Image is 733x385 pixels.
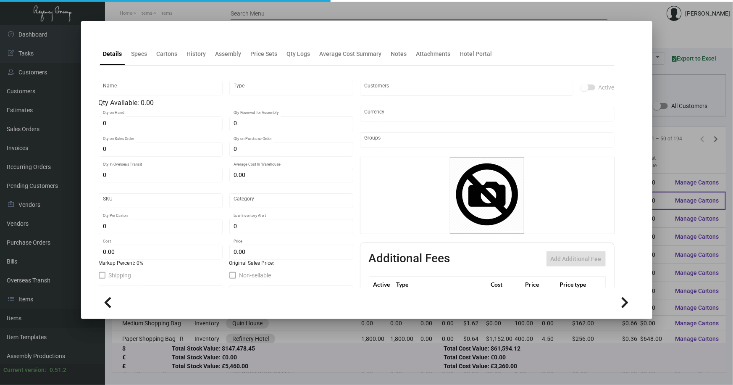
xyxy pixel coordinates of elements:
input: Add new.. [364,137,610,143]
h2: Additional Fees [369,251,450,266]
div: Attachments [416,50,451,58]
div: 0.51.2 [50,366,66,374]
div: Notes [391,50,407,58]
span: Shipping [109,270,131,280]
div: Cartons [157,50,178,58]
th: Price [523,277,557,292]
div: Hotel Portal [460,50,492,58]
span: Non-sellable [239,270,271,280]
div: Qty Available: 0.00 [99,98,353,108]
span: Add Additional Fee [551,256,602,262]
div: Price Sets [251,50,278,58]
div: Details [103,50,122,58]
div: Assembly [215,50,242,58]
span: Active [599,82,615,92]
button: Add Additional Fee [546,251,606,266]
th: Type [394,277,489,292]
div: Qty Logs [287,50,310,58]
div: History [187,50,206,58]
th: Active [369,277,394,292]
th: Price type [557,277,595,292]
div: Specs [131,50,147,58]
input: Add new.. [364,85,569,92]
th: Cost [489,277,523,292]
div: Average Cost Summary [320,50,382,58]
div: Current version: [3,366,46,374]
